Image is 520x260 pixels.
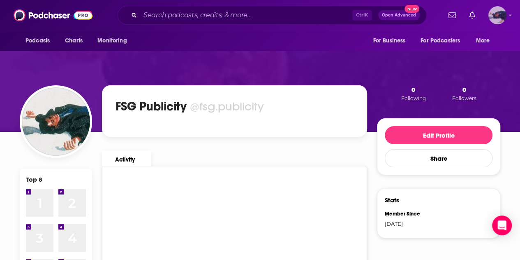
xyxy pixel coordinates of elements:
[450,85,479,102] button: 0Followers
[488,6,506,24] button: Show profile menu
[421,35,460,47] span: For Podcasters
[401,95,425,101] span: Following
[140,9,352,22] input: Search podcasts, credits, & more...
[25,35,50,47] span: Podcasts
[411,86,415,94] span: 0
[382,13,416,17] span: Open Advanced
[492,215,512,235] div: Open Intercom Messenger
[92,33,137,49] button: open menu
[22,87,90,156] img: FSG Publicity
[398,85,428,102] button: 0Following
[26,176,42,183] div: Top 8
[97,35,127,47] span: Monitoring
[14,7,92,23] img: Podchaser - Follow, Share and Rate Podcasts
[385,211,433,217] div: Member Since
[385,149,492,167] button: Share
[116,99,187,114] h1: FSG Publicity
[20,33,60,49] button: open menu
[367,33,416,49] button: open menu
[452,95,476,101] span: Followers
[404,5,419,13] span: New
[466,8,478,22] a: Show notifications dropdown
[118,6,427,25] div: Search podcasts, credits, & more...
[102,150,151,166] a: Activity
[462,86,466,94] span: 0
[488,6,506,24] img: User Profile
[190,99,264,114] div: @fsg.publicity
[378,10,420,20] button: Open AdvancedNew
[470,33,500,49] button: open menu
[445,8,459,22] a: Show notifications dropdown
[385,196,399,204] h3: Stats
[65,35,83,47] span: Charts
[415,33,472,49] button: open menu
[373,35,405,47] span: For Business
[60,33,88,49] a: Charts
[488,6,506,24] span: Logged in as fsg.publicity
[385,220,433,227] div: [DATE]
[385,126,492,144] button: Edit Profile
[352,10,372,21] span: Ctrl K
[476,35,490,47] span: More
